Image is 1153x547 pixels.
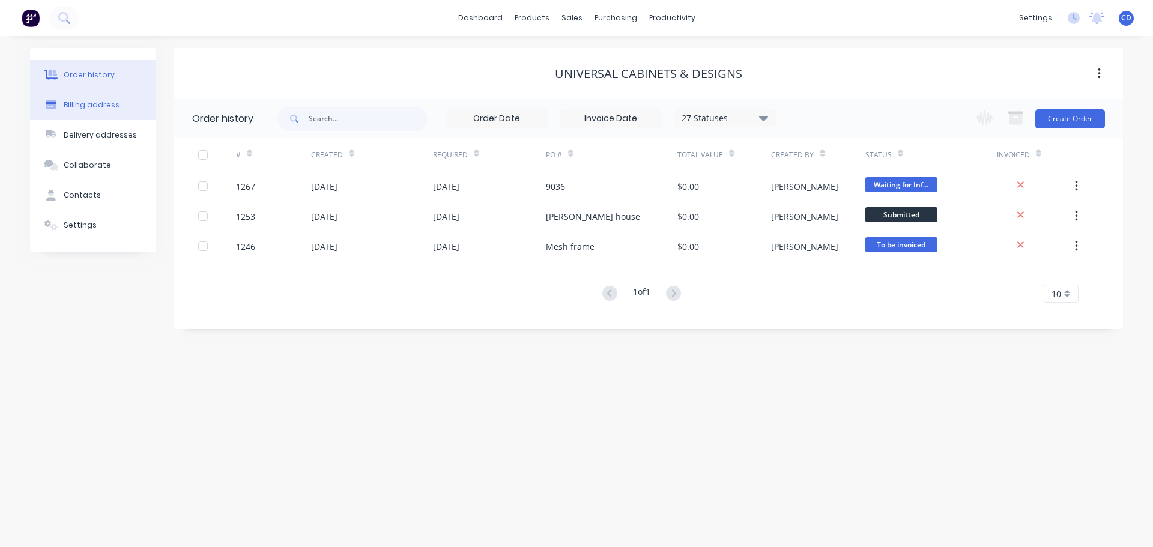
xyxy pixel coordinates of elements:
img: Factory [22,9,40,27]
div: Universal Cabinets & Designs [555,67,742,81]
div: 1246 [236,240,255,253]
button: Contacts [30,180,156,210]
div: [PERSON_NAME] [771,240,838,253]
span: Submitted [865,207,937,222]
div: Created [311,150,343,160]
input: Invoice Date [560,110,661,128]
div: 27 Statuses [674,112,775,125]
div: [DATE] [433,180,459,193]
span: 10 [1052,288,1061,300]
button: Billing address [30,90,156,120]
div: Status [865,138,997,171]
button: Order history [30,60,156,90]
button: Settings [30,210,156,240]
div: [PERSON_NAME] [771,180,838,193]
div: Created By [771,138,865,171]
div: purchasing [589,9,643,27]
div: Invoiced [997,138,1072,171]
input: Search... [309,107,428,131]
div: Required [433,150,468,160]
span: CD [1121,13,1131,23]
div: [PERSON_NAME] house [546,210,640,223]
div: Total Value [677,138,771,171]
div: 1253 [236,210,255,223]
div: PO # [546,150,562,160]
input: Order Date [446,110,547,128]
div: $0.00 [677,210,699,223]
div: Invoiced [997,150,1030,160]
div: Created By [771,150,814,160]
div: $0.00 [677,180,699,193]
div: Contacts [64,190,101,201]
div: Required [433,138,546,171]
div: Delivery addresses [64,130,137,141]
button: Collaborate [30,150,156,180]
div: [DATE] [433,240,459,253]
div: sales [555,9,589,27]
div: [DATE] [433,210,459,223]
div: [PERSON_NAME] [771,210,838,223]
div: productivity [643,9,701,27]
div: Total Value [677,150,723,160]
div: [DATE] [311,180,337,193]
button: Create Order [1035,109,1105,128]
div: settings [1013,9,1058,27]
div: Created [311,138,433,171]
span: Waiting for Inf... [865,177,937,192]
div: # [236,150,241,160]
div: [DATE] [311,210,337,223]
div: $0.00 [677,240,699,253]
div: Order history [192,112,253,126]
div: Order history [64,70,115,80]
div: products [509,9,555,27]
div: 9036 [546,180,565,193]
div: Billing address [64,100,120,110]
div: 1267 [236,180,255,193]
div: [DATE] [311,240,337,253]
div: Collaborate [64,160,111,171]
span: To be invoiced [865,237,937,252]
div: # [236,138,311,171]
div: 1 of 1 [633,285,650,303]
div: Settings [64,220,97,231]
a: dashboard [452,9,509,27]
button: Delivery addresses [30,120,156,150]
div: PO # [546,138,677,171]
div: Status [865,150,892,160]
div: Mesh frame [546,240,595,253]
